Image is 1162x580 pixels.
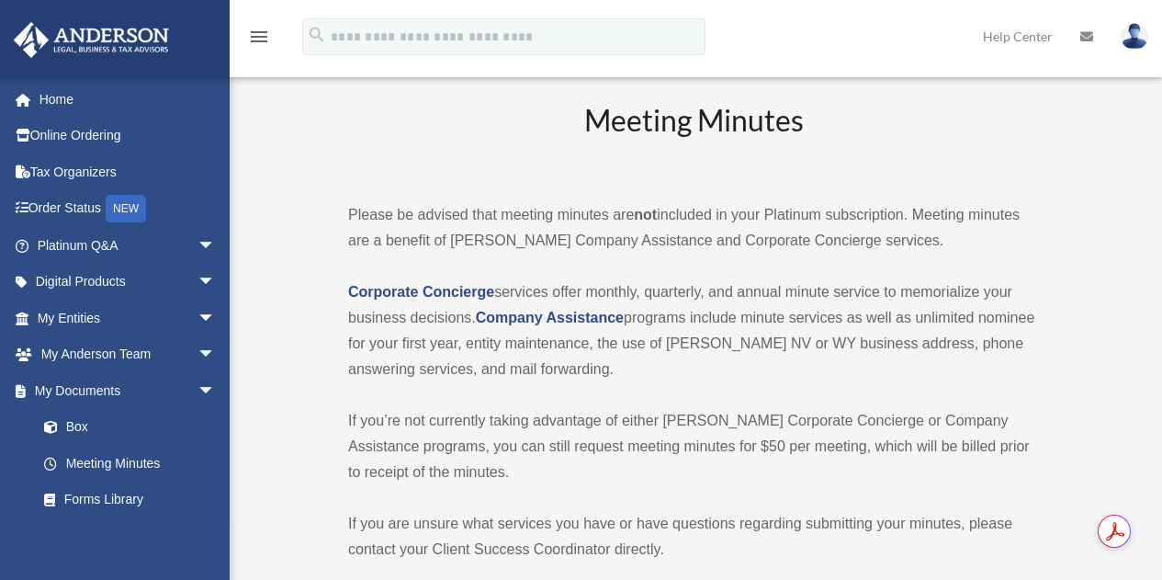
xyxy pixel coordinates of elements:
[13,372,243,409] a: My Documentsarrow_drop_down
[13,300,243,336] a: My Entitiesarrow_drop_down
[197,264,234,301] span: arrow_drop_down
[13,264,243,301] a: Digital Productsarrow_drop_down
[197,227,234,265] span: arrow_drop_down
[197,372,234,410] span: arrow_drop_down
[13,227,243,264] a: Platinum Q&Aarrow_drop_down
[348,408,1039,485] p: If you’re not currently taking advantage of either [PERSON_NAME] Corporate Concierge or Company A...
[248,26,270,48] i: menu
[13,336,243,373] a: My Anderson Teamarrow_drop_down
[248,32,270,48] a: menu
[26,445,234,482] a: Meeting Minutes
[13,118,243,154] a: Online Ordering
[476,310,624,325] a: Company Assistance
[348,100,1039,176] h2: Meeting Minutes
[634,207,657,222] strong: not
[1121,23,1148,50] img: User Pic
[307,25,327,45] i: search
[197,336,234,374] span: arrow_drop_down
[348,284,494,300] a: Corporate Concierge
[26,482,243,518] a: Forms Library
[26,409,243,446] a: Box
[26,517,243,554] a: Notarize
[106,195,146,222] div: NEW
[13,81,243,118] a: Home
[13,154,243,190] a: Tax Organizers
[13,190,243,228] a: Order StatusNEW
[348,511,1039,563] p: If you are unsure what services you have or have questions regarding submitting your minutes, ple...
[8,22,175,58] img: Anderson Advisors Platinum Portal
[348,279,1039,382] p: services offer monthly, quarterly, and annual minute service to memorialize your business decisio...
[348,202,1039,254] p: Please be advised that meeting minutes are included in your Platinum subscription. Meeting minute...
[197,300,234,337] span: arrow_drop_down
